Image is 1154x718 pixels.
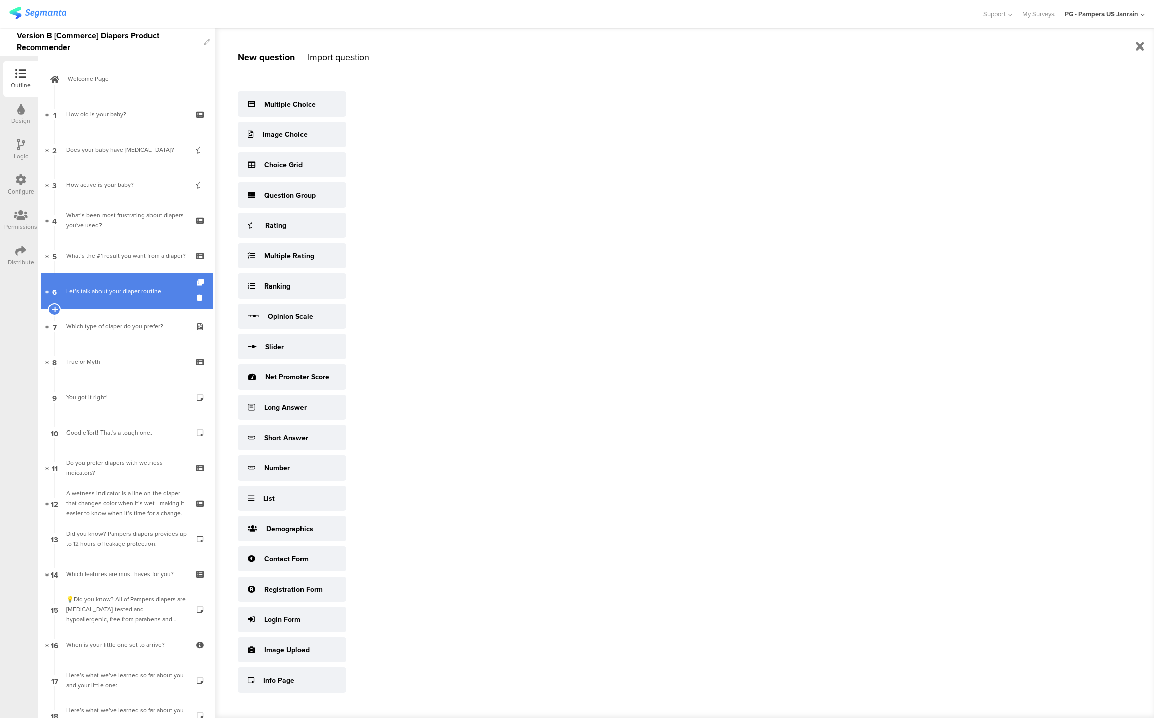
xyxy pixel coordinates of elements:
[41,167,213,203] a: 3 How active is your baby?
[264,190,316,201] div: Question Group
[66,180,187,190] div: How active is your baby?
[41,521,213,556] a: 13 Did you know? Pampers diapers provides up to 12 hours of leakage protection.
[41,415,213,450] a: 10 Good effort! That's a tough one.
[66,488,187,518] div: A wetness indicator is a line on the diaper that changes color when it’s wet—making it easier to ...
[41,592,213,627] a: 15 💡Did you know? All of Pampers diapers are [MEDICAL_DATA]-tested and hypoallergenic, free from ...
[51,568,58,580] span: 14
[51,639,58,650] span: 16
[66,427,187,438] div: Good effort! That's a tough one.
[14,152,28,161] div: Logic
[263,493,275,504] div: List
[52,285,57,297] span: 6
[264,645,310,655] div: Image Upload
[41,273,213,309] a: 6 Let’s talk about your diaper routine
[66,321,187,331] div: Which type of diaper do you prefer?
[8,258,34,267] div: Distribute
[66,392,187,402] div: You got it right!
[52,215,57,226] span: 4
[264,281,290,292] div: Ranking
[66,357,187,367] div: True or Myth
[66,145,187,155] div: Does your baby have sensitive skin?
[66,458,187,478] div: Do you prefer diapers with wetness indicators?
[197,293,206,303] i: Delete
[264,584,323,595] div: Registration Form
[263,675,294,686] div: Info Page
[41,238,213,273] a: 5 What’s the #1 result you want from a diaper?
[265,220,286,231] div: Rating
[51,533,58,544] span: 13
[52,356,57,367] span: 8
[41,203,213,238] a: 4 What’s been most frustrating about diapers you've used?
[52,392,57,403] span: 9
[11,116,30,125] div: Design
[8,187,34,196] div: Configure
[265,342,284,352] div: Slider
[17,28,199,56] div: Version B [Commerce] Diapers Product Recommender
[41,309,213,344] a: 7 Which type of diaper do you prefer?
[41,662,213,698] a: 17 Here’s what we’ve learned so far about you and your little one:
[66,109,187,119] div: How old is your baby?
[983,9,1006,19] span: Support
[9,7,66,19] img: segmanta logo
[264,463,290,473] div: Number
[308,51,369,64] div: Import question
[238,51,295,64] div: New question
[265,372,329,382] div: Net Promoter Score
[41,61,213,97] a: Welcome Page
[51,675,58,686] span: 17
[41,556,213,592] a: 14 Which features are must-haves for you?
[52,144,57,155] span: 2
[66,210,187,230] div: What’s been most frustrating about diapers you've used?
[52,250,57,261] span: 5
[41,450,213,486] a: 11 Do you prefer diapers with wetness indicators?
[53,109,56,120] span: 1
[11,81,31,90] div: Outline
[41,379,213,415] a: 9 You got it right!
[51,498,58,509] span: 12
[66,251,187,261] div: What’s the #1 result you want from a diaper?
[264,160,303,170] div: Choice Grid
[264,251,314,261] div: Multiple Rating
[51,427,58,438] span: 10
[41,344,213,379] a: 8 True or Myth
[263,129,308,140] div: Image Choice
[52,179,57,190] span: 3
[52,462,58,473] span: 11
[66,529,187,549] div: Did you know? Pampers diapers provides up to 12 hours of leakage protection.
[51,604,58,615] span: 15
[1065,9,1138,19] div: PG - Pampers US Janrain
[264,99,316,110] div: Multiple Choice
[264,433,308,443] div: Short Answer
[4,222,37,231] div: Permissions
[41,97,213,132] a: 1 How old is your baby?
[264,554,309,564] div: Contact Form
[41,132,213,167] a: 2 Does your baby have [MEDICAL_DATA]?
[41,486,213,521] a: 12 A wetness indicator is a line on the diaper that changes color when it’s wet—making it easier ...
[268,311,313,322] div: Opinion Scale
[264,614,300,625] div: Login Form
[66,594,187,625] div: 💡Did you know? All of Pampers diapers are dermatologist-tested and hypoallergenic, free from para...
[66,640,187,650] div: When is your little one set to arrive?
[41,627,213,662] a: 16 When is your little one set to arrive?
[66,569,187,579] div: Which features are must-haves for you?
[66,286,187,296] div: Let’s talk about your diaper routine
[68,74,197,84] span: Welcome Page
[53,321,57,332] span: 7
[197,279,206,286] i: Duplicate
[264,402,307,413] div: Long Answer
[66,670,187,690] div: Here’s what we’ve learned so far about you and your little one:
[266,523,313,534] div: Demographics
